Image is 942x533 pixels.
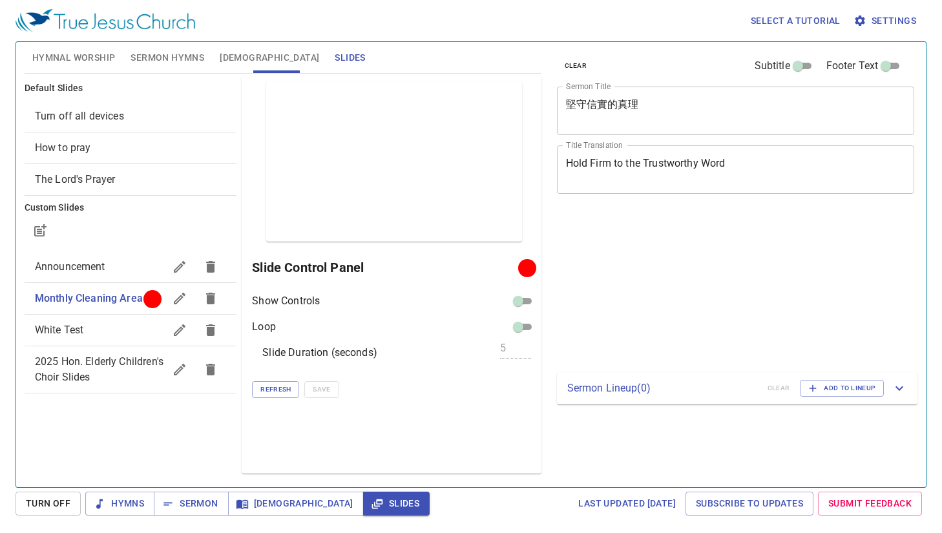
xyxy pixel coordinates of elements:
p: Slide Duration (seconds) [262,345,377,361]
textarea: Hold Firm to the Trustworthy Word [566,157,906,182]
span: [object Object] [35,110,124,122]
span: Refresh [260,384,291,395]
span: Subtitle [755,58,790,74]
img: True Jesus Church [16,9,195,32]
p: Sermon Lineup ( 0 ) [567,381,757,396]
button: Settings [851,9,921,33]
span: Submit Feedback [828,496,912,512]
span: [object Object] [35,173,116,185]
iframe: from-child [552,207,844,368]
button: Hymns [85,492,154,516]
textarea: 堅守信實的真理 [566,98,906,123]
button: clear [557,58,595,74]
div: 2025 Hon. Elderly Children's Choir Slides [25,346,237,393]
span: Last updated [DATE] [578,496,676,512]
span: Turn Off [26,496,70,512]
span: Footer Text [826,58,879,74]
span: 2025 Hon. Elderly Children's Choir Slides [35,355,163,383]
div: The Lord's Prayer [25,164,237,195]
span: Announcement [35,260,105,273]
span: Hymns [96,496,144,512]
a: Subscribe to Updates [686,492,813,516]
span: [object Object] [35,141,91,154]
div: Monthly Cleaning Area [25,283,237,314]
span: Slides [335,50,365,66]
span: Sermon [164,496,218,512]
p: Show Controls [252,293,320,309]
button: Turn Off [16,492,81,516]
h6: Slide Control Panel [252,257,522,278]
span: Hymnal Worship [32,50,116,66]
p: Loop [252,319,276,335]
button: [DEMOGRAPHIC_DATA] [228,492,364,516]
span: Slides [373,496,419,512]
button: Refresh [252,381,299,398]
span: Monthly Cleaning Area [35,292,143,304]
a: Last updated [DATE] [573,492,681,516]
span: Select a tutorial [751,13,841,29]
span: Add to Lineup [808,382,875,394]
div: White Test [25,315,237,346]
span: [DEMOGRAPHIC_DATA] [238,496,353,512]
div: Turn off all devices [25,101,237,132]
button: Add to Lineup [800,380,884,397]
div: Sermon Lineup(0)clearAdd to Lineup [557,372,918,404]
button: Sermon [154,492,228,516]
span: Subscribe to Updates [696,496,803,512]
span: clear [565,60,587,72]
span: Settings [856,13,916,29]
h6: Custom Slides [25,201,237,215]
a: Submit Feedback [818,492,922,516]
button: Slides [363,492,430,516]
div: Announcement [25,251,237,282]
span: Sermon Hymns [131,50,204,66]
span: [DEMOGRAPHIC_DATA] [220,50,319,66]
span: White Test [35,324,84,336]
div: How to pray [25,132,237,163]
h6: Default Slides [25,81,237,96]
button: Select a tutorial [746,9,846,33]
